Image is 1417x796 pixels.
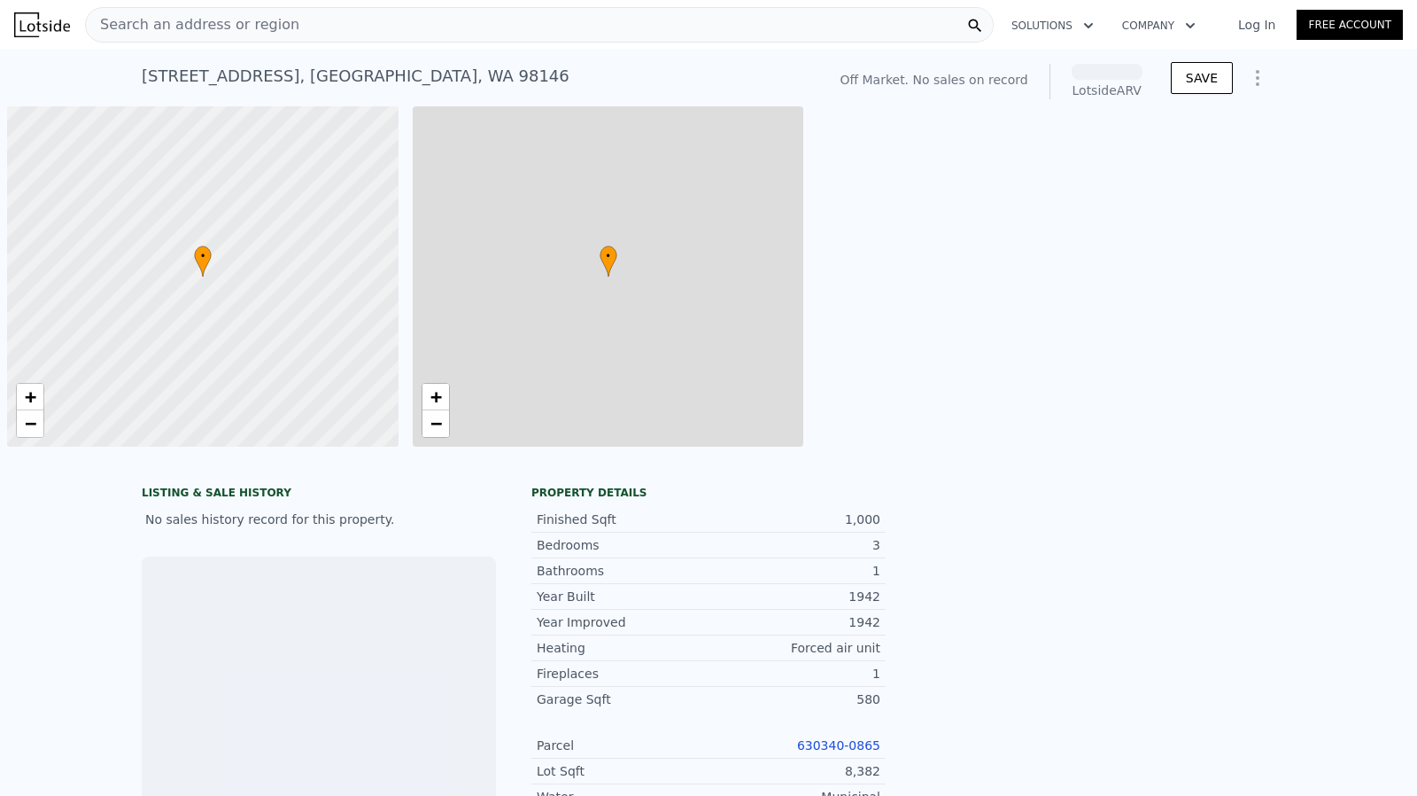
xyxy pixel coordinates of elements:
[537,762,708,780] div: Lot Sqft
[537,665,708,683] div: Fireplaces
[142,486,496,503] div: LISTING & SALE HISTORY
[708,562,880,580] div: 1
[708,762,880,780] div: 8,382
[840,71,1027,89] div: Off Market. No sales on record
[1171,62,1233,94] button: SAVE
[1217,16,1297,34] a: Log In
[537,737,708,754] div: Parcel
[531,486,886,500] div: Property details
[537,588,708,605] div: Year Built
[422,410,449,437] a: Zoom out
[430,386,441,408] span: +
[600,248,617,264] span: •
[1297,10,1403,40] a: Free Account
[430,412,441,434] span: −
[142,64,569,89] div: [STREET_ADDRESS] , [GEOGRAPHIC_DATA] , WA 98146
[708,613,880,631] div: 1942
[142,503,496,535] div: No sales history record for this property.
[708,691,880,708] div: 580
[708,536,880,554] div: 3
[708,511,880,528] div: 1,000
[1108,10,1210,42] button: Company
[537,639,708,657] div: Heating
[537,536,708,554] div: Bedrooms
[708,639,880,657] div: Forced air unit
[194,246,212,277] div: •
[17,410,43,437] a: Zoom out
[797,738,880,753] a: 630340-0865
[537,562,708,580] div: Bathrooms
[708,665,880,683] div: 1
[1072,82,1142,99] div: Lotside ARV
[708,588,880,605] div: 1942
[86,14,299,35] span: Search an address or region
[25,412,36,434] span: −
[194,248,212,264] span: •
[537,613,708,631] div: Year Improved
[25,386,36,408] span: +
[422,384,449,410] a: Zoom in
[14,12,70,37] img: Lotside
[997,10,1108,42] button: Solutions
[17,384,43,410] a: Zoom in
[600,246,617,277] div: •
[1240,60,1275,96] button: Show Options
[537,691,708,708] div: Garage Sqft
[537,511,708,528] div: Finished Sqft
